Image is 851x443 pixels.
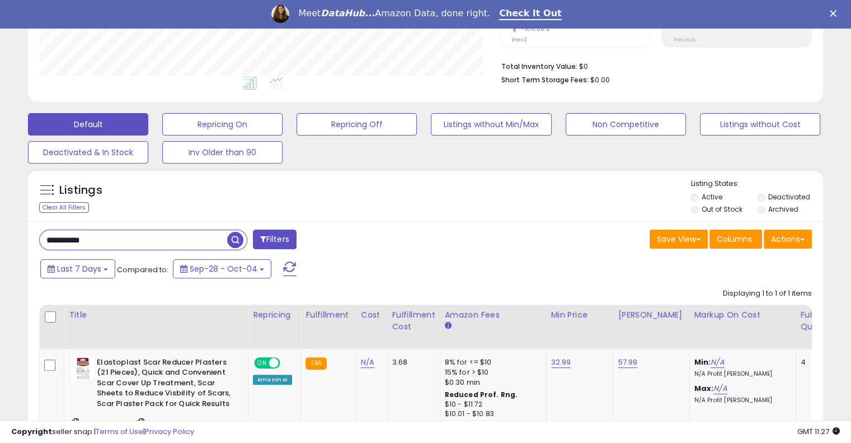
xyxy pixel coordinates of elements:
div: seller snap | | [11,427,194,437]
small: FBA [305,357,326,370]
p: N/A Profit [PERSON_NAME] [694,397,787,404]
p: Listing States: [691,179,823,189]
button: Inv Older than 90 [162,141,283,164]
div: Min Price [551,309,609,321]
div: Displaying 1 to 1 of 1 items [723,288,812,299]
label: Active [702,192,722,202]
div: Fulfillment [305,309,351,321]
span: Sep-28 - Oct-04 [190,263,257,274]
label: Out of Stock [702,204,742,214]
b: Min: [694,357,711,367]
button: Columns [709,230,762,249]
div: Close [830,10,841,17]
span: OFF [279,358,297,367]
th: The percentage added to the cost of goods (COGS) that forms the calculator for Min & Max prices. [689,305,796,349]
span: Columns [717,234,752,245]
a: B008X7AE4Y [95,418,134,428]
div: Markup on Cost [694,309,791,321]
span: ON [255,358,269,367]
a: N/A [713,383,727,394]
span: Compared to: [117,264,168,275]
div: $10.01 - $10.83 [445,409,538,419]
button: Filters [253,230,297,249]
div: Fulfillment Cost [392,309,435,333]
small: -100.00% [517,25,549,33]
div: Repricing [253,309,296,321]
div: Amazon AI [253,375,292,385]
span: 2025-10-12 11:27 GMT [797,426,840,437]
b: Total Inventory Value: [501,62,577,71]
button: Listings without Min/Max [431,113,551,136]
small: Prev: 2 [512,36,527,43]
img: 41aW2Rz8OuL._SL40_.jpg [72,357,94,380]
div: Meet Amazon Data, done right. [298,8,490,19]
div: 8% for <= $10 [445,357,538,367]
label: Archived [768,204,798,214]
div: [PERSON_NAME] [618,309,685,321]
a: Check It Out [499,8,562,20]
button: Default [28,113,148,136]
a: 32.99 [551,357,571,368]
i: DataHub... [321,8,375,18]
button: Save View [650,230,708,249]
button: Listings without Cost [700,113,820,136]
h5: Listings [59,183,102,198]
b: Reduced Prof. Rng. [445,390,518,399]
div: Cost [361,309,383,321]
span: $0.00 [590,74,610,85]
a: 57.99 [618,357,638,368]
small: Amazon Fees. [445,321,452,331]
div: 3.68 [392,357,431,367]
button: Deactivated & In Stock [28,141,148,164]
button: Sep-28 - Oct-04 [173,259,271,278]
a: N/A [361,357,374,368]
button: Actions [764,230,812,249]
small: Prev: N/A [674,36,695,43]
div: Clear All Filters [39,202,89,213]
button: Last 7 Days [40,259,115,278]
div: $10 - $11.72 [445,400,538,409]
button: Repricing Off [297,113,417,136]
img: Profile image for Georgie [271,5,289,23]
b: Short Term Storage Fees: [501,75,589,85]
button: Repricing On [162,113,283,136]
button: Non Competitive [566,113,686,136]
span: | SKU: RM-L8AH-IYCE [135,418,206,427]
a: N/A [711,357,724,368]
div: Fulfillable Quantity [801,309,839,333]
div: Title [69,309,243,321]
li: $0 [501,59,803,72]
div: $0.30 min [445,377,538,388]
a: Terms of Use [96,426,143,437]
div: Amazon Fees [445,309,542,321]
b: Elastoplast Scar Reducer Plasters (21 Pieces), Quick and Convenient Scar Cover Up Treatment, Scar... [97,357,233,412]
span: Last 7 Days [57,263,101,274]
label: Deactivated [768,192,810,202]
div: 4 [801,357,835,367]
strong: Copyright [11,426,52,437]
b: Max: [694,383,714,394]
p: N/A Profit [PERSON_NAME] [694,370,787,378]
div: 15% for > $10 [445,367,538,377]
a: Privacy Policy [145,426,194,437]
